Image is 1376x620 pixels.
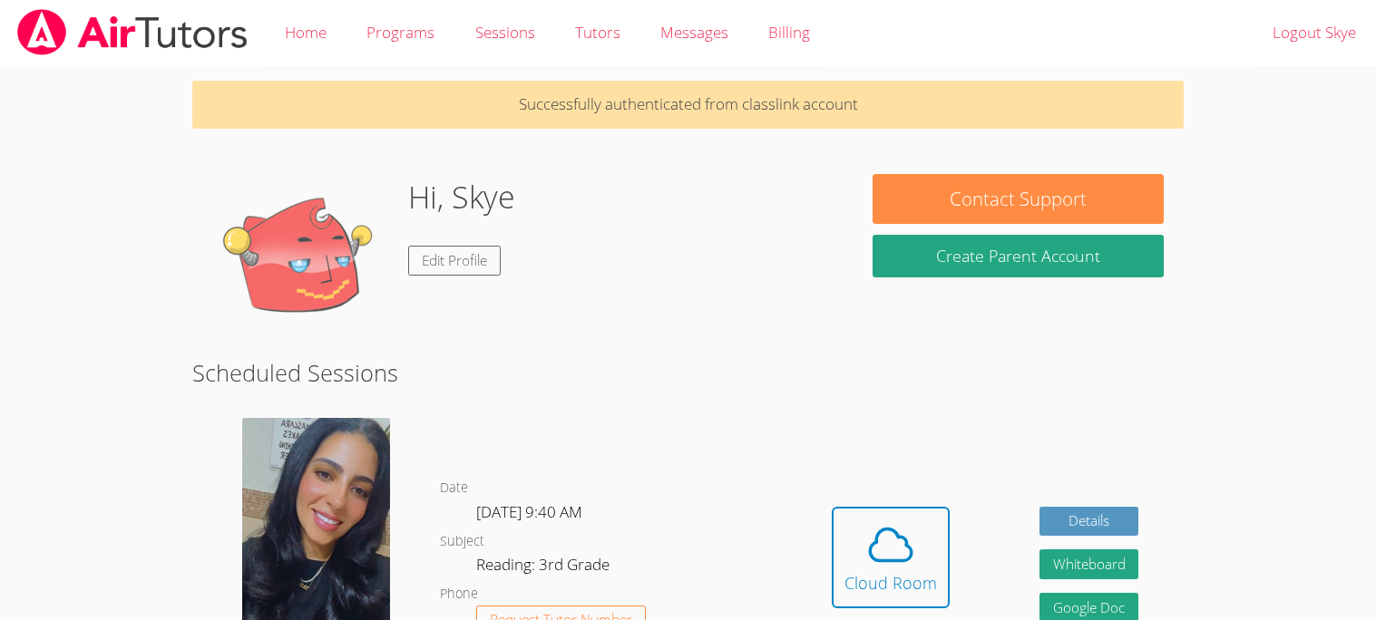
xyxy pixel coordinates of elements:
h1: Hi, Skye [408,174,515,220]
h2: Scheduled Sessions [192,355,1183,390]
button: Whiteboard [1039,549,1139,579]
button: Create Parent Account [873,235,1163,277]
span: Messages [660,22,728,43]
span: [DATE] 9:40 AM [476,501,582,522]
img: airtutors_banner-c4298cdbf04f3fff15de1276eac7730deb9818008684d7c2e4769d2f7ddbe033.png [15,9,249,55]
dt: Date [440,477,468,499]
dt: Subject [440,530,484,553]
a: Edit Profile [408,246,501,276]
button: Contact Support [873,174,1163,224]
dd: Reading: 3rd Grade [476,552,613,583]
a: Details [1039,507,1139,537]
dt: Phone [440,583,478,605]
div: Cloud Room [844,570,937,596]
button: Cloud Room [832,507,950,608]
img: default.png [212,174,394,355]
p: Successfully authenticated from classlink account [192,81,1183,129]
